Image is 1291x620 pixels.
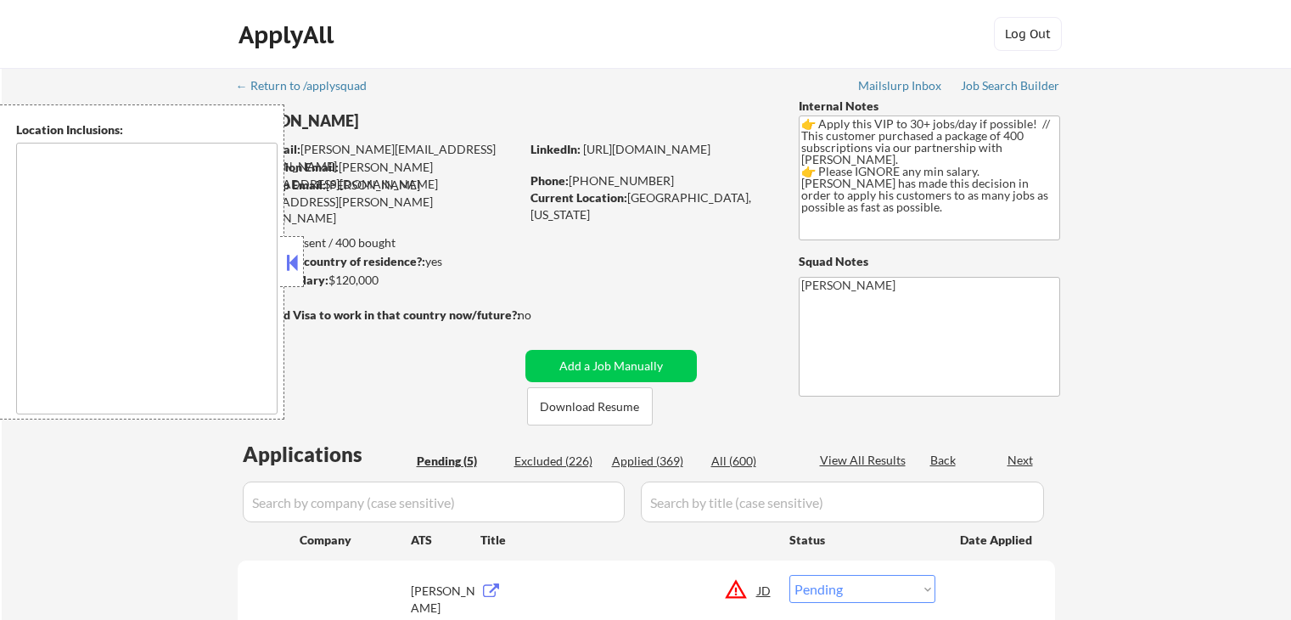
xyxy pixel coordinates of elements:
[237,254,425,268] strong: Can work in country of residence?:
[530,190,627,205] strong: Current Location:
[518,307,566,324] div: no
[417,453,502,470] div: Pending (5)
[411,583,480,616] div: [PERSON_NAME]
[527,387,653,426] button: Download Resume
[858,80,943,92] div: Mailslurp Inbox
[612,453,697,470] div: Applied (369)
[530,173,569,188] strong: Phone:
[994,17,1062,51] button: Log Out
[236,80,383,92] div: ← Return to /applysquad
[236,79,383,96] a: ← Return to /applysquad
[583,142,710,156] a: [URL][DOMAIN_NAME]
[411,532,480,549] div: ATS
[724,578,748,601] button: warning_amber
[930,452,957,469] div: Back
[239,141,519,174] div: [PERSON_NAME][EMAIL_ADDRESS][DOMAIN_NAME]
[799,98,1060,115] div: Internal Notes
[820,452,911,469] div: View All Results
[525,350,697,382] button: Add a Job Manually
[300,532,411,549] div: Company
[243,482,625,522] input: Search by company (case sensitive)
[237,234,519,251] div: 369 sent / 400 bought
[239,20,339,49] div: ApplyAll
[1008,452,1035,469] div: Next
[238,307,520,322] strong: Will need Visa to work in that country now/future?:
[711,453,796,470] div: All (600)
[480,532,773,549] div: Title
[530,172,771,189] div: [PHONE_NUMBER]
[238,177,519,227] div: [PERSON_NAME][EMAIL_ADDRESS][PERSON_NAME][DOMAIN_NAME]
[239,159,519,192] div: [PERSON_NAME][EMAIL_ADDRESS][DOMAIN_NAME]
[238,110,587,132] div: [PERSON_NAME]
[514,453,599,470] div: Excluded (226)
[756,575,773,606] div: JD
[858,79,943,96] a: Mailslurp Inbox
[961,79,1060,96] a: Job Search Builder
[237,253,514,270] div: yes
[530,189,771,223] div: [GEOGRAPHIC_DATA], [US_STATE]
[16,121,278,138] div: Location Inclusions:
[799,253,1060,270] div: Squad Notes
[530,142,581,156] strong: LinkedIn:
[237,272,519,289] div: $120,000
[641,482,1044,522] input: Search by title (case sensitive)
[789,524,935,555] div: Status
[960,532,1035,549] div: Date Applied
[961,80,1060,92] div: Job Search Builder
[243,444,411,465] div: Applications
